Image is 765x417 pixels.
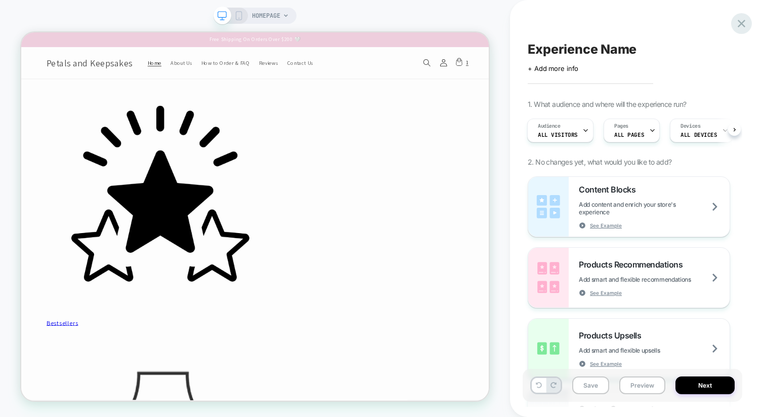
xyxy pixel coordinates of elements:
span: HOMEPAGE [252,8,280,24]
button: Preview [619,376,665,394]
span: ALL PAGES [614,131,644,138]
a: About Us [193,30,234,51]
p: Bestsellers [34,381,590,395]
span: See Example [590,222,622,229]
span: 1. What audience and where will the experience run? [528,100,686,108]
span: Products Upsells [579,330,646,340]
span: Add smart and flexible recommendations [579,276,716,283]
span: See Example [590,360,622,367]
span: Free Shipping On Orders Over $200 🤍 [251,5,373,13]
span: Add smart and flexible upsells [579,347,685,354]
summary: Search [530,29,552,52]
span: How to Order & FAQ [240,36,305,45]
span: Experience Name [528,42,636,57]
span: Content Blocks [579,184,641,195]
span: 1 [593,34,597,47]
span: ALL DEVICES [681,131,717,138]
a: Reviews [311,30,349,51]
span: Add content and enrich your store's experience [579,201,730,216]
span: Devices [681,123,700,130]
span: Products Recommendations [579,259,688,270]
span: Reviews [317,36,343,45]
span: + Add more info [528,64,578,72]
span: All Visitors [538,131,578,138]
span: Contact Us [355,36,389,45]
span: Home [168,36,187,45]
span: Petals and Keepsakes [34,32,149,49]
a: Petals and Keepsakes [30,31,152,51]
span: Audience [538,123,561,130]
a: Bestsellers Bestsellers [34,63,590,395]
span: Pages [614,123,628,130]
button: Next [675,376,735,394]
img: Bestsellers [34,63,337,367]
span: See Example [590,289,622,296]
button: Save [572,376,609,394]
a: Contact Us [349,30,395,51]
a: Home [162,30,193,51]
span: About Us [199,36,228,45]
span: 2. No changes yet, what would you like to add? [528,158,671,166]
a: How to Order & FAQ [234,30,311,51]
